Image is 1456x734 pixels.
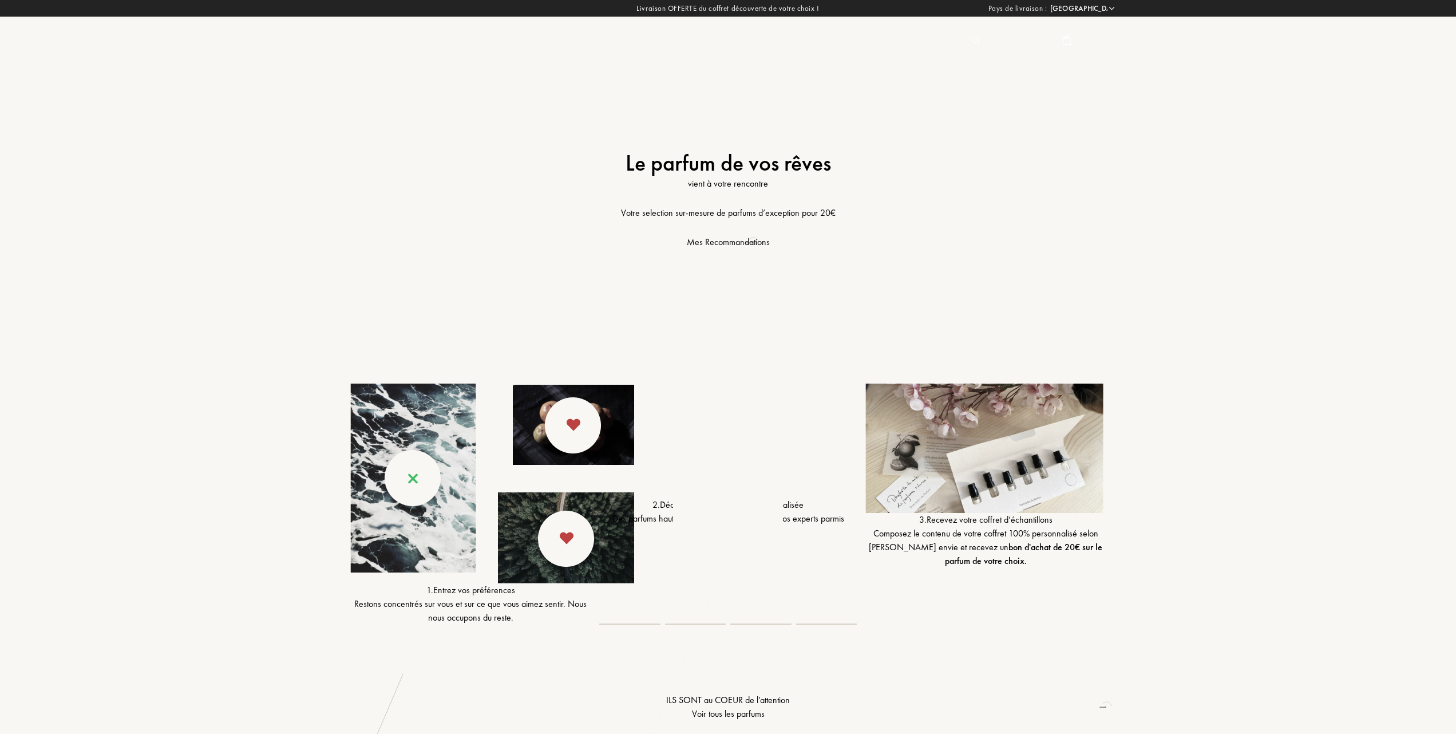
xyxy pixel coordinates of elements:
h1: Le parfum de vos rêves [342,149,1114,177]
h1: Sommelier du Parfum [333,33,458,44]
a: Sommelier du Parfum [333,33,458,49]
div: Votre selection sur-mesure de parfums d’exception pour 20€ [342,206,1114,220]
img: arrow_w.png [1107,4,1116,13]
div: Voir tous les parfums [342,707,1114,721]
div: S'inscrire [992,34,1045,49]
div: Des parfums haut-de-gamme sélectionnés par nos experts parmis plusieurs milliers. [608,512,848,539]
div: Restons concentrés sur vous et sur ce que vous aimez sentir. Nous nous occupons du reste. [350,597,591,625]
span: bon d'achat de 20€ sur le parfum de votre choix. [945,541,1103,567]
a: Recommandations [582,34,680,46]
a: Collections [769,34,836,46]
div: Recommandations [582,34,680,49]
img: landing_swipe.png [350,384,634,583]
img: box_landing_top.png [865,384,1106,513]
div: Offrir [836,34,874,49]
div: 3 . Recevez votre coffret d’échantillons [865,513,1106,527]
a: S'inscrire [992,34,1045,46]
div: animation [1095,695,1118,718]
a: Mes Recommandationsanimation [687,235,770,249]
span: Pays de livraison : [988,3,1047,14]
span: Composez le contenu de votre coffret 100% personnalisé selon [PERSON_NAME] envie et recevez un [869,527,1102,567]
div: animation [742,231,765,254]
div: Mes Recommandations [687,235,770,249]
div: Tous les produits [680,34,769,49]
a: Voir tous les parfumsanimation [342,707,1114,721]
img: cart_white.svg [1062,35,1071,45]
div: ILS SONT au COEUR de l’attention [342,693,1114,721]
div: 2 . Découvrez votre sélection personnalisée [608,498,848,512]
img: search_icn_white.svg [972,37,980,45]
div: Collections [769,34,836,49]
a: Offrir [836,34,874,46]
span: Panier ( 0 ) [1077,34,1117,46]
a: Tous les produits [680,34,769,46]
div: vient à votre rencontre [342,177,1114,191]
